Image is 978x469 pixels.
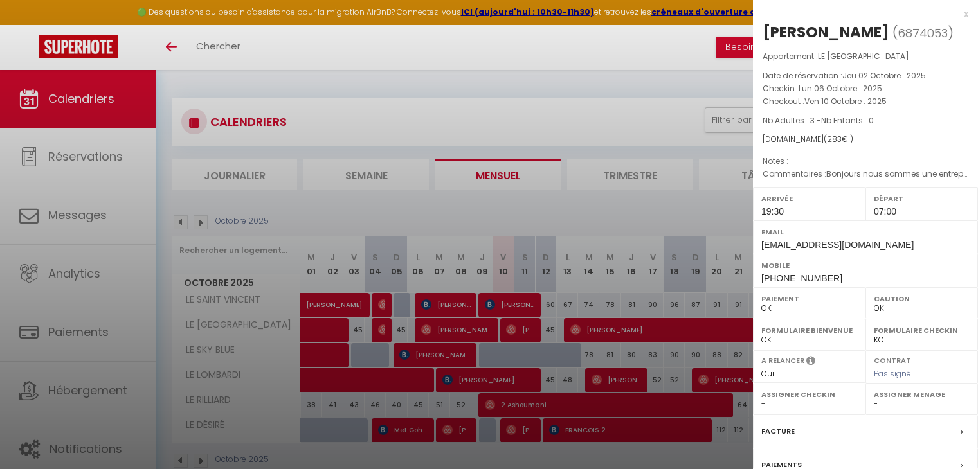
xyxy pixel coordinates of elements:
[827,134,842,145] span: 283
[821,115,874,126] span: Nb Enfants : 0
[874,206,896,217] span: 07:00
[761,324,857,337] label: Formulaire Bienvenue
[763,134,968,146] div: [DOMAIN_NAME]
[763,82,968,95] p: Checkin :
[763,168,968,181] p: Commentaires :
[898,25,948,41] span: 6874053
[761,240,914,250] span: [EMAIL_ADDRESS][DOMAIN_NAME]
[874,388,970,401] label: Assigner Menage
[818,51,909,62] span: LE [GEOGRAPHIC_DATA]
[874,355,911,364] label: Contrat
[892,24,954,42] span: ( )
[763,69,968,82] p: Date de réservation :
[763,155,968,168] p: Notes :
[763,115,874,126] span: Nb Adultes : 3 -
[874,368,911,379] span: Pas signé
[804,96,887,107] span: Ven 10 Octobre . 2025
[761,355,804,366] label: A relancer
[753,6,968,22] div: x
[761,259,970,272] label: Mobile
[761,425,795,438] label: Facture
[842,70,926,81] span: Jeu 02 Octobre . 2025
[763,50,968,63] p: Appartement :
[761,226,970,238] label: Email
[799,83,882,94] span: Lun 06 Octobre . 2025
[874,324,970,337] label: Formulaire Checkin
[806,355,815,369] i: Sélectionner OUI si vous souhaiter envoyer les séquences de messages post-checkout
[761,292,857,305] label: Paiement
[761,273,842,283] span: [PHONE_NUMBER]
[788,155,793,166] span: -
[763,22,889,42] div: [PERSON_NAME]
[761,388,857,401] label: Assigner Checkin
[761,206,784,217] span: 19:30
[874,192,970,205] label: Départ
[824,134,853,145] span: ( € )
[874,292,970,305] label: Caution
[761,192,857,205] label: Arrivée
[763,95,968,108] p: Checkout :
